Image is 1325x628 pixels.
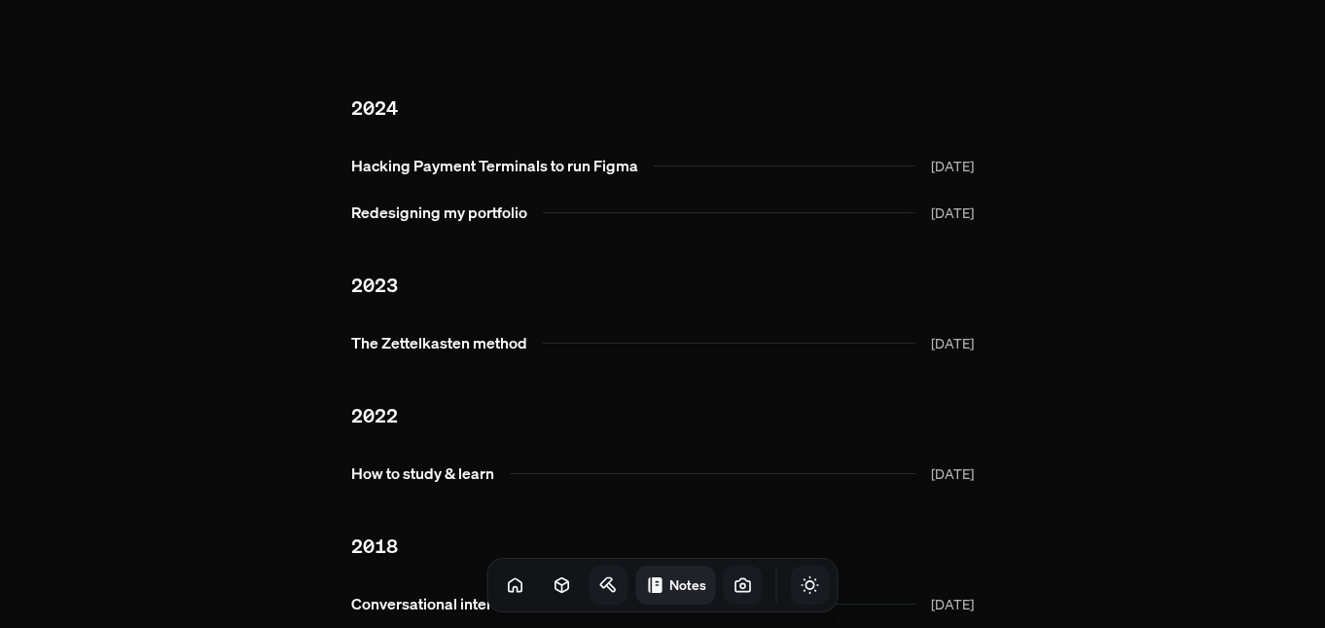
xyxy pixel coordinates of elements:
h2: 2023 [351,271,974,300]
h2: 2024 [351,93,974,123]
h2: 2018 [351,532,974,561]
a: The Zettelkasten method[DATE] [336,323,989,362]
h2: 2022 [351,401,974,430]
button: Toggle Theme [791,566,830,605]
h1: Notes [669,575,706,594]
span: [DATE] [931,463,974,484]
span: [DATE] [931,203,974,223]
a: Conversational interfaces[DATE] [336,584,989,623]
span: [DATE] [931,333,974,353]
span: [DATE] [931,594,974,614]
a: Redesigning my portfolio[DATE] [336,193,989,232]
a: How to study & learn[DATE] [336,454,989,493]
a: Hacking Payment Terminals to run Figma[DATE] [336,146,989,185]
a: Notes [636,566,716,605]
span: [DATE] [931,156,974,176]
